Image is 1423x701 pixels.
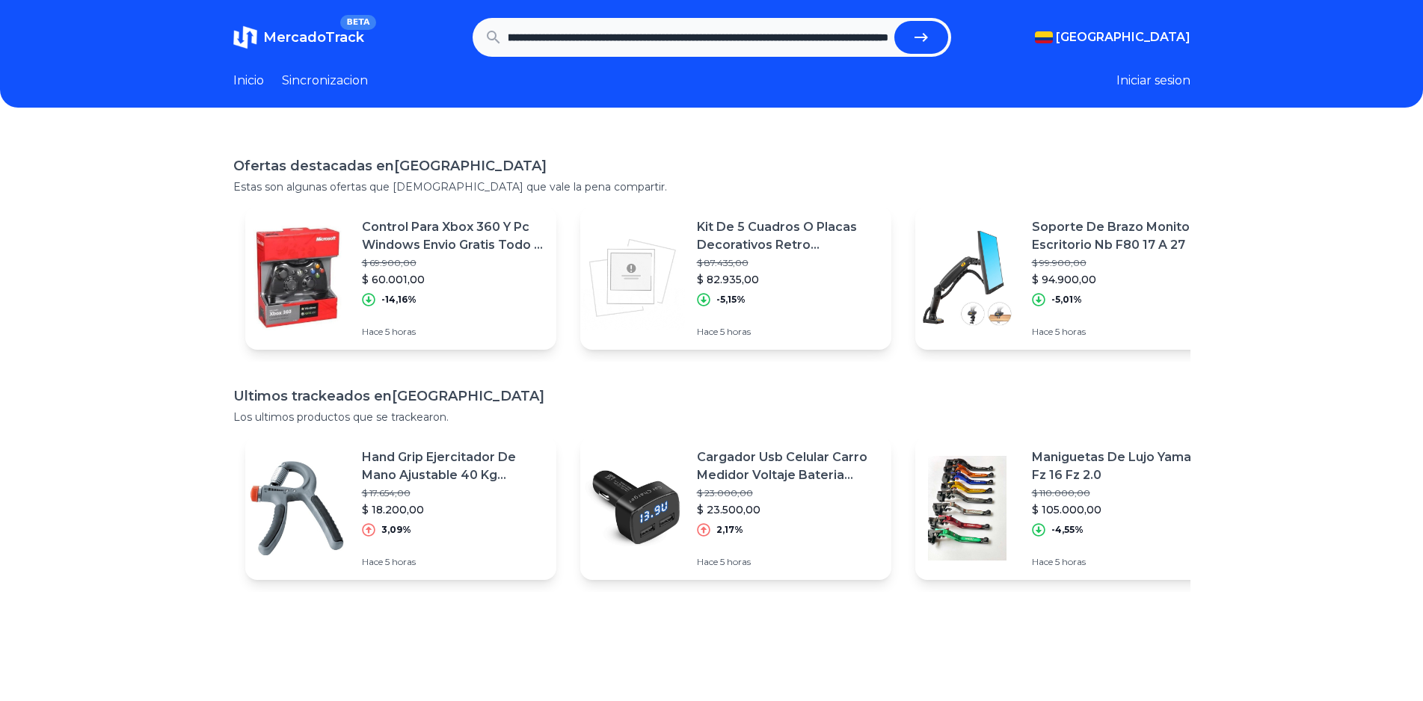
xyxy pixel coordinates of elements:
[915,456,1020,561] img: Featured image
[233,155,1190,176] h1: Ofertas destacadas en [GEOGRAPHIC_DATA]
[233,25,364,49] a: MercadoTrackBETA
[1032,556,1214,568] p: Hace 5 horas
[233,179,1190,194] p: Estas son algunas ofertas que [DEMOGRAPHIC_DATA] que vale la pena compartir.
[340,15,375,30] span: BETA
[915,436,1226,580] a: Featured imageManiguetas De Lujo Yamaha Fz 16 Fz 2.0$ 110.000,00$ 105.000,00-4,55%Hace 5 horas
[362,218,544,254] p: Control Para Xbox 360 Y Pc Windows Envio Gratis Todo El Pais
[362,487,544,499] p: $ 17.654,00
[233,410,1190,424] p: Los ultimos productos que se trackearon.
[245,456,350,561] img: Featured image
[697,272,879,287] p: $ 82.935,00
[716,294,746,306] p: -5,15%
[1032,257,1214,269] p: $ 99.900,00
[697,257,879,269] p: $ 87.435,00
[580,456,685,561] img: Featured image
[915,206,1226,350] a: Featured imageSoporte De Brazo Monitor A Escritorio Nb F80 17 A 27$ 99.900,00$ 94.900,00-5,01%Hac...
[915,226,1020,330] img: Featured image
[1116,72,1190,90] button: Iniciar sesion
[1032,218,1214,254] p: Soporte De Brazo Monitor A Escritorio Nb F80 17 A 27
[697,556,879,568] p: Hace 5 horas
[233,386,1190,407] h1: Ultimos trackeados en [GEOGRAPHIC_DATA]
[697,448,879,484] p: Cargador Usb Celular Carro Medidor Voltaje Bateria Vehicular
[362,448,544,484] p: Hand Grip Ejercitador De Mano Ajustable 40 Kg Sportfitness
[362,502,544,517] p: $ 18.200,00
[1035,31,1053,43] img: Colombia
[1051,294,1082,306] p: -5,01%
[282,72,368,90] a: Sincronizacion
[245,436,556,580] a: Featured imageHand Grip Ejercitador De Mano Ajustable 40 Kg Sportfitness$ 17.654,00$ 18.200,003,0...
[716,524,743,536] p: 2,17%
[1032,448,1214,484] p: Maniguetas De Lujo Yamaha Fz 16 Fz 2.0
[1056,28,1190,46] span: [GEOGRAPHIC_DATA]
[245,226,350,330] img: Featured image
[263,29,364,46] span: MercadoTrack
[381,524,411,536] p: 3,09%
[233,72,264,90] a: Inicio
[1032,487,1214,499] p: $ 110.000,00
[697,326,879,338] p: Hace 5 horas
[245,206,556,350] a: Featured imageControl Para Xbox 360 Y Pc Windows Envio Gratis Todo El Pais$ 69.900,00$ 60.001,00-...
[362,272,544,287] p: $ 60.001,00
[1035,28,1190,46] button: [GEOGRAPHIC_DATA]
[697,487,879,499] p: $ 23.000,00
[362,556,544,568] p: Hace 5 horas
[580,226,685,330] img: Featured image
[1032,502,1214,517] p: $ 105.000,00
[697,218,879,254] p: Kit De 5 Cuadros O Placas Decorativos Retro Economicos
[1032,326,1214,338] p: Hace 5 horas
[1032,272,1214,287] p: $ 94.900,00
[697,502,879,517] p: $ 23.500,00
[580,206,891,350] a: Featured imageKit De 5 Cuadros O Placas Decorativos Retro Economicos$ 87.435,00$ 82.935,00-5,15%H...
[1051,524,1084,536] p: -4,55%
[362,257,544,269] p: $ 69.900,00
[580,436,891,580] a: Featured imageCargador Usb Celular Carro Medidor Voltaje Bateria Vehicular$ 23.000,00$ 23.500,002...
[381,294,417,306] p: -14,16%
[233,25,257,49] img: MercadoTrack
[362,326,544,338] p: Hace 5 horas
